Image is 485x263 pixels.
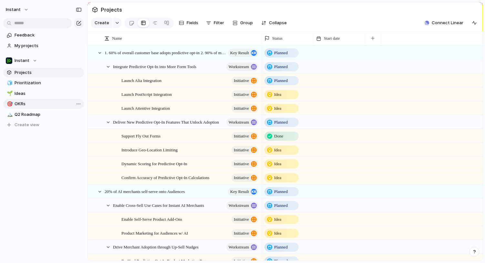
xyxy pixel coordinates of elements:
[113,201,204,209] span: Enable Cross-Sell Use Cases for Instant AI Merchants
[3,41,84,51] a: My projects
[274,202,288,209] span: Planned
[95,20,109,26] span: Create
[15,101,82,107] span: OKRs
[274,105,281,112] span: Idea
[234,76,249,85] span: initiative
[121,160,187,167] span: Dynamic Scoring for Predictive Opt-In
[274,230,281,237] span: Idea
[15,57,29,64] span: Instant
[228,187,258,196] button: key result
[274,77,288,84] span: Planned
[113,63,196,70] span: Integrate Predictive Opt-In into More Form Tools
[113,118,219,126] span: Deliver New Predictive Opt-In Features That Unlock Adoption
[3,78,84,88] a: 🧊Prioritization
[274,244,288,250] span: Planned
[234,229,249,238] span: initiative
[121,229,188,237] span: Product Marketing for Audiences w/ AI
[3,89,84,98] a: 🌱Ideas
[234,90,249,99] span: initiative
[234,132,249,141] span: initiative
[121,132,160,139] span: Support Fly Out Forms
[230,48,249,57] span: key result
[99,4,123,15] span: Projects
[234,104,249,113] span: initiative
[3,56,84,66] button: Instant
[6,111,12,118] button: 🏔️
[3,30,84,40] a: Feedback
[234,146,249,155] span: initiative
[232,90,258,99] button: initiative
[232,229,258,238] button: initiative
[269,20,287,26] span: Collapse
[15,32,82,38] span: Feedback
[234,215,249,224] span: initiative
[229,118,249,127] span: workstream
[234,173,249,182] span: initiative
[229,62,249,71] span: workstream
[432,20,463,26] span: Connect Linear
[230,187,249,196] span: key result
[121,90,172,98] span: Launch PostScript Integration
[176,18,201,28] button: Fields
[15,69,82,76] span: Projects
[3,99,84,109] a: 🎯OKRs
[112,35,122,42] span: Name
[6,90,12,97] button: 🌱
[274,216,281,223] span: Idea
[187,20,198,26] span: Fields
[7,90,11,97] div: 🌱
[274,119,288,126] span: Planned
[232,160,258,168] button: initiative
[6,101,12,107] button: 🎯
[6,6,21,13] span: Instant
[121,146,178,153] span: Introduce Geo-Location Limiting
[121,76,161,84] span: Launch Alia Integration
[7,79,11,87] div: 🧊
[3,110,84,119] a: 🏔️Q2 Roadmap
[121,215,182,223] span: Enable Self-Serve Product Add-Ons
[274,175,281,181] span: Idea
[229,18,256,28] button: Group
[259,18,289,28] button: Collapse
[274,50,288,56] span: Planned
[3,120,84,130] button: Create view
[229,201,249,210] span: workstream
[121,174,210,181] span: Confirm Accuracy of Predictive Opt-In Calculations
[234,159,249,168] span: initiative
[274,133,283,139] span: Done
[232,76,258,85] button: initiative
[226,118,258,126] button: workstream
[274,161,281,167] span: Idea
[422,18,466,28] button: Connect Linear
[232,215,258,224] button: initiative
[226,243,258,251] button: workstream
[15,111,82,118] span: Q2 Roadmap
[15,43,82,49] span: My projects
[203,18,227,28] button: Filter
[232,174,258,182] button: initiative
[91,18,112,28] button: Create
[274,64,288,70] span: Planned
[232,146,258,154] button: initiative
[105,49,226,56] span: 1. 60% of overall customer base adopts predictive opt-in 2. 90% of merchants signed in Q2 adopt p...
[6,80,12,86] button: 🧊
[232,104,258,113] button: initiative
[3,68,84,77] a: Projects
[274,91,281,98] span: Idea
[232,132,258,140] button: initiative
[113,243,199,250] span: Drive Merchant Adoption through Up-Sell Nudges
[229,243,249,252] span: workstream
[274,188,288,195] span: Planned
[3,5,32,15] button: Instant
[121,104,170,112] span: Launch Attentive Integration
[226,63,258,71] button: workstream
[15,122,39,128] span: Create view
[228,49,258,57] button: key result
[240,20,253,26] span: Group
[324,35,340,42] span: Start date
[7,111,11,118] div: 🏔️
